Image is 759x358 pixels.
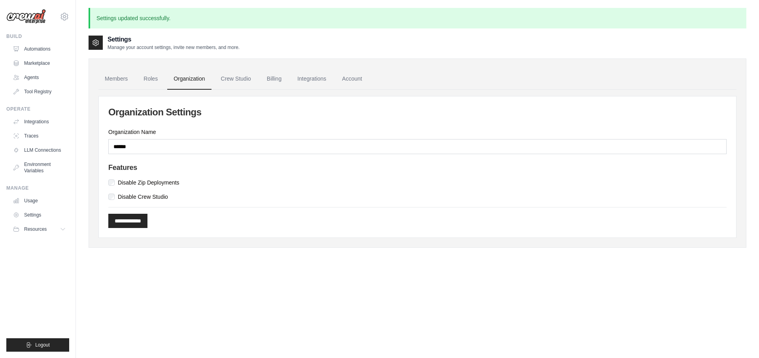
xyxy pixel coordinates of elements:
p: Settings updated successfully. [89,8,746,28]
label: Organization Name [108,128,727,136]
a: Automations [9,43,69,55]
a: Tool Registry [9,85,69,98]
a: Environment Variables [9,158,69,177]
div: Build [6,33,69,40]
span: Logout [35,342,50,348]
a: Billing [261,68,288,90]
img: Logo [6,9,46,24]
a: Integrations [291,68,332,90]
a: LLM Connections [9,144,69,156]
button: Logout [6,338,69,352]
span: Resources [24,226,47,232]
a: Roles [137,68,164,90]
div: Operate [6,106,69,112]
h4: Features [108,164,727,172]
a: Agents [9,71,69,84]
a: Integrations [9,115,69,128]
a: Members [98,68,134,90]
a: Marketplace [9,57,69,70]
a: Traces [9,130,69,142]
label: Disable Crew Studio [118,193,168,201]
a: Settings [9,209,69,221]
h2: Organization Settings [108,106,727,119]
label: Disable Zip Deployments [118,179,179,187]
a: Organization [167,68,211,90]
a: Usage [9,194,69,207]
button: Resources [9,223,69,236]
a: Account [336,68,368,90]
div: Manage [6,185,69,191]
p: Manage your account settings, invite new members, and more. [108,44,240,51]
a: Crew Studio [215,68,257,90]
h2: Settings [108,35,240,44]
